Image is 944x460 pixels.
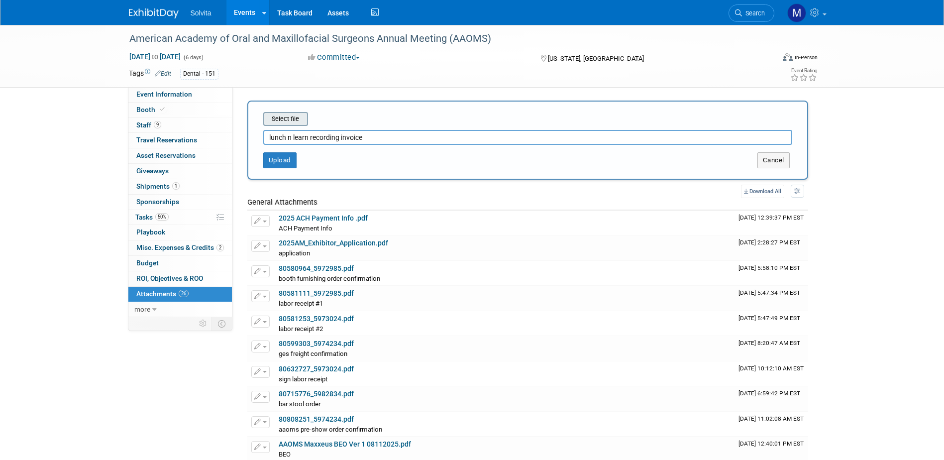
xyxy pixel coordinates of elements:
span: [DATE] [DATE] [129,52,181,61]
td: Toggle Event Tabs [211,317,232,330]
td: Upload Timestamp [734,261,808,286]
a: 80580964_5972985.pdf [279,264,354,272]
a: Search [729,4,774,22]
span: Upload Timestamp [738,365,804,372]
span: aaoms pre-show order confirmation [279,426,382,433]
a: more [128,302,232,317]
td: Upload Timestamp [734,311,808,336]
span: sign labor receipt [279,375,327,383]
a: 80581253_5973024.pdf [279,315,354,323]
div: American Academy of Oral and Maxillofacial Surgeons Annual Meeting (AAOMS) [126,30,759,48]
a: Tasks50% [128,210,232,225]
span: BEO [279,451,291,458]
a: Edit [155,70,171,77]
a: ROI, Objectives & ROO [128,271,232,286]
span: 50% [155,213,169,221]
span: Playbook [136,228,165,236]
span: Shipments [136,182,180,190]
td: Upload Timestamp [734,412,808,437]
span: 26 [179,290,189,297]
span: Event Information [136,90,192,98]
span: Upload Timestamp [738,239,800,246]
span: Asset Reservations [136,151,196,159]
i: Booth reservation complete [160,107,165,112]
span: (6 days) [183,54,204,61]
span: Search [742,9,765,17]
span: Upload Timestamp [738,289,800,296]
span: labor receipt #1 [279,300,323,307]
span: Solvita [191,9,211,17]
span: ACH Payment Info [279,225,332,232]
img: Matthew Burns [787,3,806,22]
button: Cancel [757,152,790,168]
div: Event Format [716,52,818,67]
span: Upload Timestamp [738,214,804,221]
div: Event Rating [790,68,817,73]
span: Upload Timestamp [738,390,800,397]
a: Misc. Expenses & Credits2 [128,240,232,255]
a: Sponsorships [128,195,232,210]
span: booth furnishing order confirmation [279,275,380,282]
a: 80808251_5974234.pdf [279,415,354,423]
td: Upload Timestamp [734,235,808,260]
span: Sponsorships [136,198,179,206]
a: 2025 ACH Payment Info .pdf [279,214,368,222]
div: Dental - 151 [180,69,218,79]
span: Upload Timestamp [738,264,800,271]
span: [US_STATE], [GEOGRAPHIC_DATA] [548,55,644,62]
span: Upload Timestamp [738,440,804,447]
span: Staff [136,121,161,129]
span: General Attachments [247,198,317,207]
button: Committed [305,52,364,63]
span: Giveaways [136,167,169,175]
span: Misc. Expenses & Credits [136,243,224,251]
span: Budget [136,259,159,267]
span: more [134,305,150,313]
td: Upload Timestamp [734,211,808,235]
span: Attachments [136,290,189,298]
span: ROI, Objectives & ROO [136,274,203,282]
td: Upload Timestamp [734,336,808,361]
span: 2 [216,244,224,251]
img: Format-Inperson.png [783,53,793,61]
a: Giveaways [128,164,232,179]
td: Personalize Event Tab Strip [195,317,212,330]
a: Event Information [128,87,232,102]
a: Staff9 [128,118,232,133]
a: Booth [128,103,232,117]
a: Attachments26 [128,287,232,302]
span: Tasks [135,213,169,221]
td: Tags [129,68,171,80]
img: ExhibitDay [129,8,179,18]
a: Shipments1 [128,179,232,194]
span: 9 [154,121,161,128]
a: Budget [128,256,232,271]
a: AAOMS Maxxeus BEO Ver 1 08112025.pdf [279,440,411,448]
span: labor receipt #2 [279,325,323,333]
button: Upload [263,152,297,168]
a: 80581111_5972985.pdf [279,289,354,297]
a: 2025AM_Exhibitor_Application.pdf [279,239,388,247]
span: Upload Timestamp [738,315,800,322]
input: Enter description [263,130,792,145]
span: ges freight confirmation [279,350,347,357]
a: Asset Reservations [128,148,232,163]
td: Upload Timestamp [734,286,808,311]
a: 80632727_5973024.pdf [279,365,354,373]
a: Playbook [128,225,232,240]
a: 80599303_5974234.pdf [279,340,354,347]
span: bar stool order [279,400,320,408]
span: Upload Timestamp [738,415,804,422]
a: 80715776_5982834.pdf [279,390,354,398]
span: Upload Timestamp [738,340,800,346]
span: Travel Reservations [136,136,197,144]
td: Upload Timestamp [734,361,808,386]
div: In-Person [794,54,818,61]
td: Upload Timestamp [734,386,808,411]
span: Booth [136,106,167,114]
span: application [279,249,310,257]
span: 1 [172,182,180,190]
a: Download All [741,185,784,198]
span: to [150,53,160,61]
a: Travel Reservations [128,133,232,148]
